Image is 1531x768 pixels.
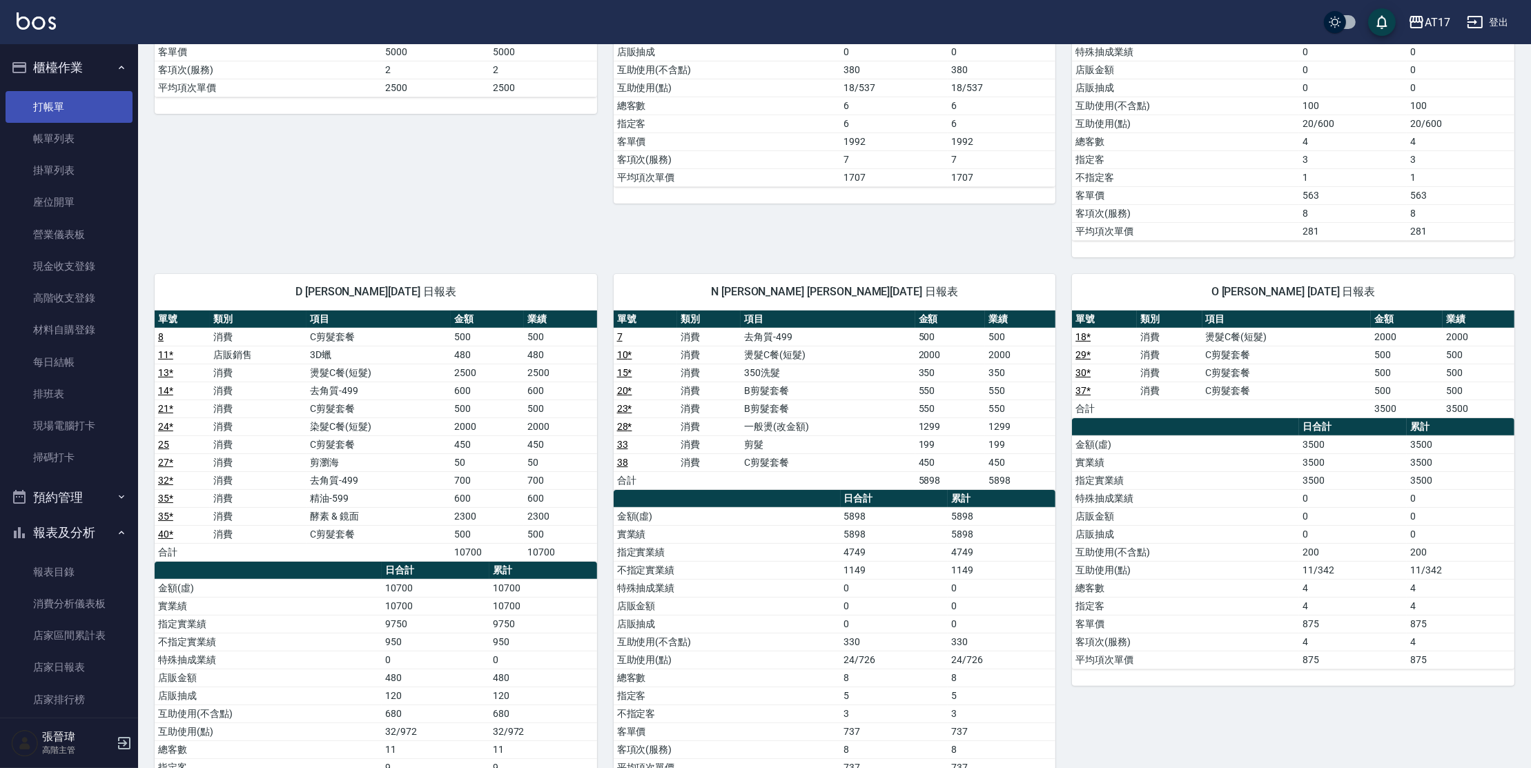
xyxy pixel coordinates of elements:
[210,417,306,435] td: 消費
[1072,525,1299,543] td: 店販抽成
[1407,186,1514,204] td: 563
[306,489,451,507] td: 精油-599
[1371,328,1443,346] td: 2000
[451,400,524,417] td: 500
[489,597,597,615] td: 10700
[677,364,741,382] td: 消費
[948,168,1055,186] td: 1707
[841,115,948,132] td: 6
[841,597,948,615] td: 0
[489,79,597,97] td: 2500
[489,562,597,580] th: 累計
[1202,346,1372,364] td: C剪髮套餐
[524,471,597,489] td: 700
[1403,8,1456,37] button: AT17
[1407,115,1514,132] td: 20/600
[306,311,451,328] th: 項目
[1443,400,1514,417] td: 3500
[6,442,133,473] a: 掃碼打卡
[6,155,133,186] a: 掛單列表
[915,364,986,382] td: 350
[382,43,489,61] td: 5000
[6,651,133,683] a: 店家日報表
[1202,311,1372,328] th: 項目
[1072,168,1299,186] td: 不指定客
[1072,471,1299,489] td: 指定實業績
[1299,525,1407,543] td: 0
[677,400,741,417] td: 消費
[1407,471,1514,489] td: 3500
[614,132,841,150] td: 客單價
[42,730,113,744] h5: 張晉瑋
[155,43,382,61] td: 客單價
[524,328,597,346] td: 500
[6,378,133,410] a: 排班表
[6,186,133,218] a: 座位開單
[1202,328,1372,346] td: 燙髮C餐(短髮)
[155,61,382,79] td: 客項次(服務)
[1072,204,1299,222] td: 客項次(服務)
[1425,14,1450,31] div: AT17
[1407,222,1514,240] td: 281
[210,328,306,346] td: 消費
[614,615,841,633] td: 店販抽成
[210,364,306,382] td: 消費
[1299,186,1407,204] td: 563
[210,453,306,471] td: 消費
[1072,97,1299,115] td: 互助使用(不含點)
[1299,150,1407,168] td: 3
[841,168,948,186] td: 1707
[915,382,986,400] td: 550
[1072,400,1137,417] td: 合計
[915,328,986,346] td: 500
[617,457,628,468] a: 38
[6,480,133,515] button: 預約管理
[42,744,113,756] p: 高階主管
[306,400,451,417] td: C剪髮套餐
[1371,311,1443,328] th: 金額
[6,556,133,588] a: 報表目錄
[210,382,306,400] td: 消費
[630,285,1040,299] span: N [PERSON_NAME] [PERSON_NAME][DATE] 日報表
[210,507,306,525] td: 消費
[677,382,741,400] td: 消費
[841,615,948,633] td: 0
[524,382,597,400] td: 600
[1407,204,1514,222] td: 8
[306,364,451,382] td: 燙髮C餐(短髮)
[1072,132,1299,150] td: 總客數
[17,12,56,30] img: Logo
[1299,222,1407,240] td: 281
[741,417,915,435] td: 一般燙(改金額)
[6,346,133,378] a: 每日結帳
[985,382,1055,400] td: 550
[1072,597,1299,615] td: 指定客
[841,97,948,115] td: 6
[1299,79,1407,97] td: 0
[948,507,1055,525] td: 5898
[210,311,306,328] th: 類別
[1371,400,1443,417] td: 3500
[1299,597,1407,615] td: 4
[677,311,741,328] th: 類別
[677,417,741,435] td: 消費
[451,525,524,543] td: 500
[382,579,489,597] td: 10700
[1202,382,1372,400] td: C剪髮套餐
[451,489,524,507] td: 600
[306,435,451,453] td: C剪髮套餐
[915,400,986,417] td: 550
[614,115,841,132] td: 指定客
[741,435,915,453] td: 剪髮
[614,579,841,597] td: 特殊抽成業績
[1299,453,1407,471] td: 3500
[1072,150,1299,168] td: 指定客
[614,97,841,115] td: 總客數
[155,579,382,597] td: 金額(虛)
[1299,204,1407,222] td: 8
[1299,418,1407,436] th: 日合計
[171,285,581,299] span: D [PERSON_NAME][DATE] 日報表
[841,150,948,168] td: 7
[841,579,948,597] td: 0
[1407,79,1514,97] td: 0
